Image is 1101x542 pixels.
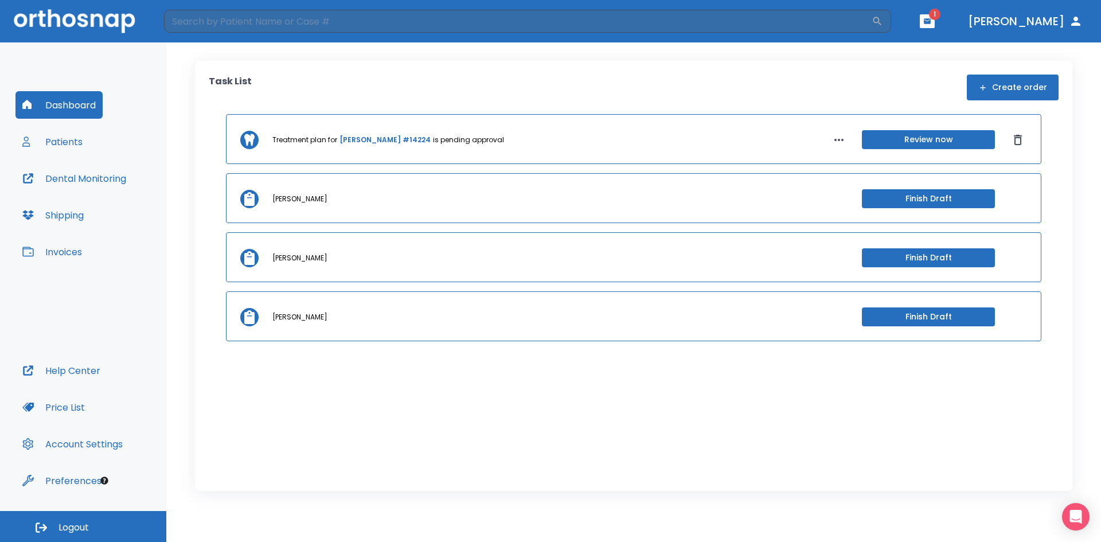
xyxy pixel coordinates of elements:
img: Orthosnap [14,9,135,33]
button: Help Center [15,357,107,384]
button: Finish Draft [862,189,995,208]
p: Task List [209,75,252,100]
p: [PERSON_NAME] [272,253,327,263]
input: Search by Patient Name or Case # [164,10,872,33]
button: [PERSON_NAME] [963,11,1087,32]
button: Dismiss [1009,131,1027,149]
button: Invoices [15,238,89,266]
span: Logout [58,521,89,534]
p: [PERSON_NAME] [272,312,327,322]
p: [PERSON_NAME] [272,194,327,204]
button: Dashboard [15,91,103,119]
span: 1 [929,9,940,20]
p: Treatment plan for [272,135,337,145]
button: Patients [15,128,89,155]
button: Finish Draft [862,248,995,267]
a: [PERSON_NAME] #14224 [339,135,431,145]
button: Price List [15,393,92,421]
button: Review now [862,130,995,149]
p: is pending approval [433,135,504,145]
button: Preferences [15,467,108,494]
button: Dental Monitoring [15,165,133,192]
button: Shipping [15,201,91,229]
div: Tooltip anchor [99,475,110,486]
button: Create order [967,75,1059,100]
button: Finish Draft [862,307,995,326]
button: Account Settings [15,430,130,458]
div: Open Intercom Messenger [1062,503,1090,531]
